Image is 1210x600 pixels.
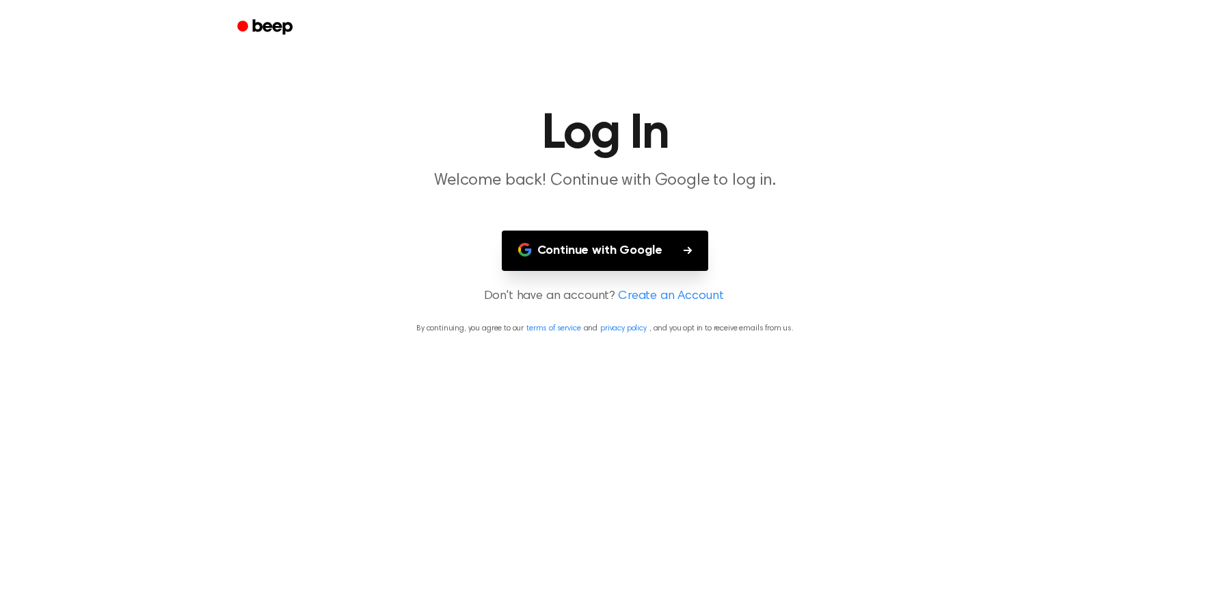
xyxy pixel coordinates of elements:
[16,322,1194,335] p: By continuing, you agree to our and , and you opt in to receive emails from us.
[255,109,955,159] h1: Log In
[618,287,723,306] a: Create an Account
[228,14,305,41] a: Beep
[502,231,709,271] button: Continue with Google
[342,170,868,192] p: Welcome back! Continue with Google to log in.
[600,324,647,332] a: privacy policy
[16,287,1194,306] p: Don't have an account?
[526,324,580,332] a: terms of service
